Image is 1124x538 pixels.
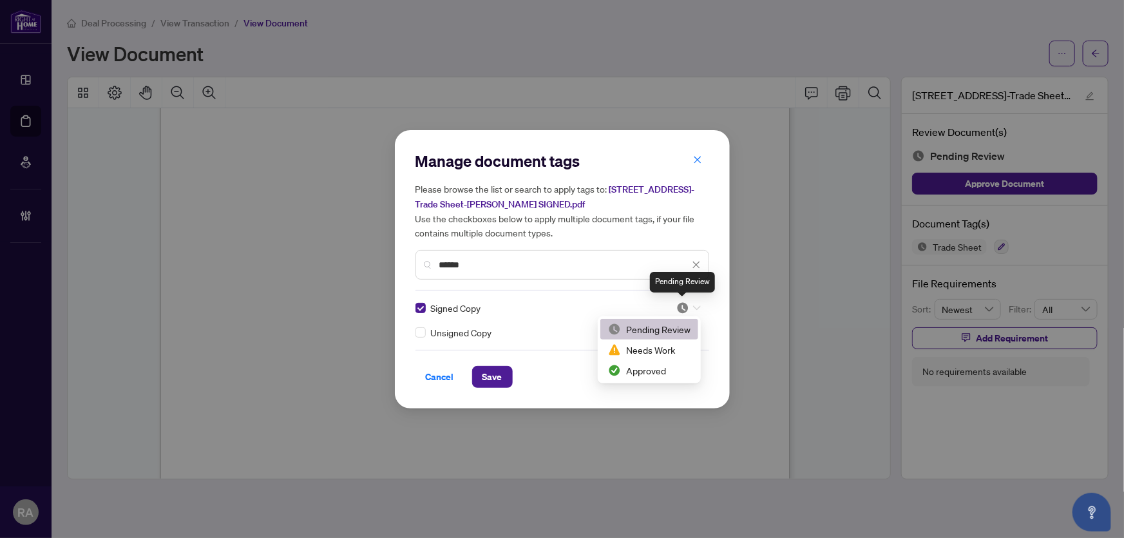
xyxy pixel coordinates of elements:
span: Unsigned Copy [431,325,492,340]
span: Cancel [426,367,454,387]
button: Save [472,366,513,388]
div: Approved [608,363,691,378]
div: Pending Review [608,322,691,336]
div: Approved [600,360,698,381]
h5: Please browse the list or search to apply tags to: Use the checkboxes below to apply multiple doc... [415,182,709,240]
span: close [693,155,702,164]
h2: Manage document tags [415,151,709,171]
button: Open asap [1072,493,1111,532]
span: Signed Copy [431,301,481,315]
img: status [608,343,621,356]
span: [STREET_ADDRESS]-Trade Sheet-[PERSON_NAME] SIGNED.pdf [415,184,695,210]
div: Pending Review [600,319,698,340]
span: close [692,260,701,269]
img: status [676,302,689,314]
button: Cancel [415,366,464,388]
span: Save [482,367,502,387]
div: Pending Review [650,272,715,293]
div: Needs Work [608,343,691,357]
div: Needs Work [600,340,698,360]
img: status [608,364,621,377]
span: Pending Review [676,302,701,314]
img: status [608,323,621,336]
